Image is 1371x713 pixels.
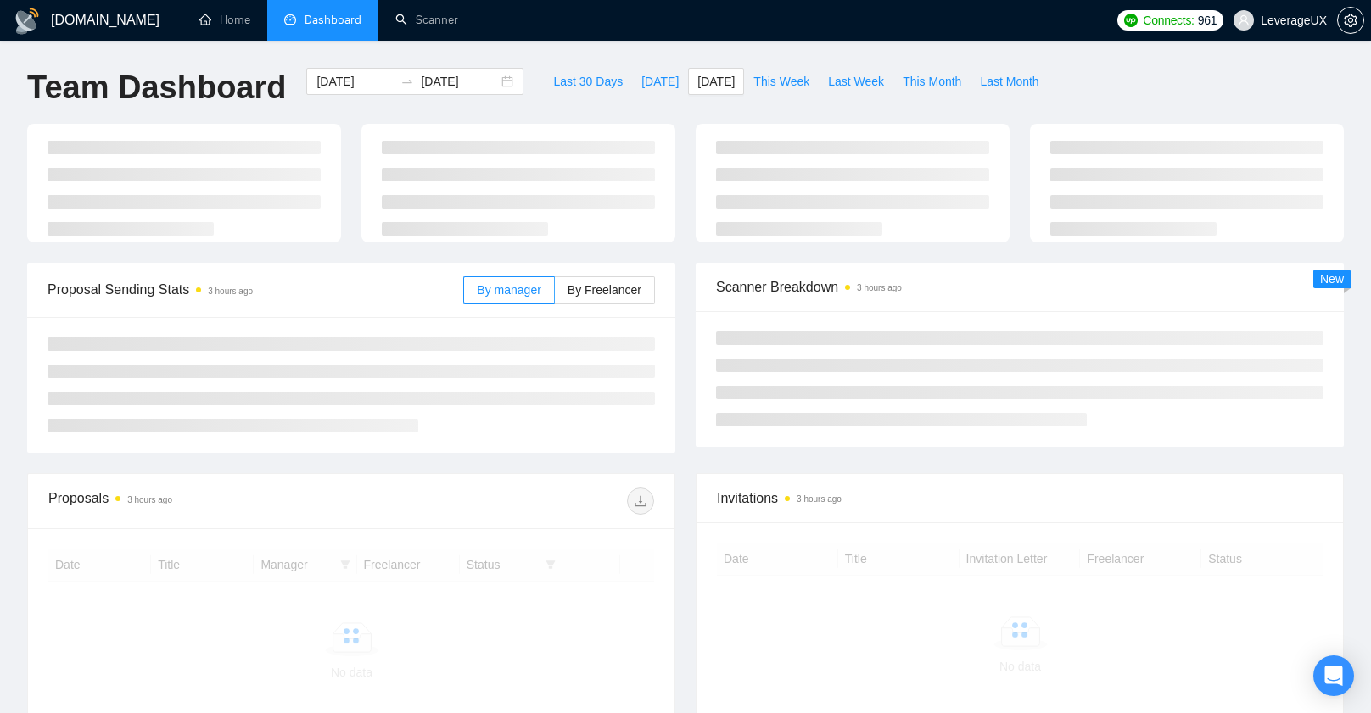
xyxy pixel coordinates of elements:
[400,75,414,88] span: to
[828,72,884,91] span: Last Week
[199,13,250,27] a: homeHome
[1320,272,1344,286] span: New
[717,487,1323,509] span: Invitations
[857,283,902,292] time: 3 hours ago
[127,495,172,504] time: 3 hours ago
[819,68,893,95] button: Last Week
[1124,14,1138,27] img: upwork-logo.png
[716,276,1323,298] span: Scanner Breakdown
[284,14,296,25] span: dashboard
[1238,14,1250,26] span: user
[395,13,458,27] a: searchScanner
[305,13,361,27] span: Dashboard
[568,283,641,297] span: By Freelancer
[1313,655,1354,696] div: Open Intercom Messenger
[797,494,842,504] time: 3 hours ago
[400,75,414,88] span: swap-right
[27,68,286,108] h1: Team Dashboard
[48,487,351,515] div: Proposals
[1143,11,1194,30] span: Connects:
[980,72,1038,91] span: Last Month
[544,68,632,95] button: Last 30 Days
[477,283,540,297] span: By manager
[1337,7,1364,34] button: setting
[208,287,253,296] time: 3 hours ago
[48,279,463,300] span: Proposal Sending Stats
[688,68,744,95] button: [DATE]
[632,68,688,95] button: [DATE]
[1338,14,1363,27] span: setting
[316,72,394,91] input: Start date
[697,72,735,91] span: [DATE]
[1198,11,1217,30] span: 961
[14,8,41,35] img: logo
[903,72,961,91] span: This Month
[1337,14,1364,27] a: setting
[893,68,971,95] button: This Month
[421,72,498,91] input: End date
[744,68,819,95] button: This Week
[753,72,809,91] span: This Week
[553,72,623,91] span: Last 30 Days
[641,72,679,91] span: [DATE]
[971,68,1048,95] button: Last Month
